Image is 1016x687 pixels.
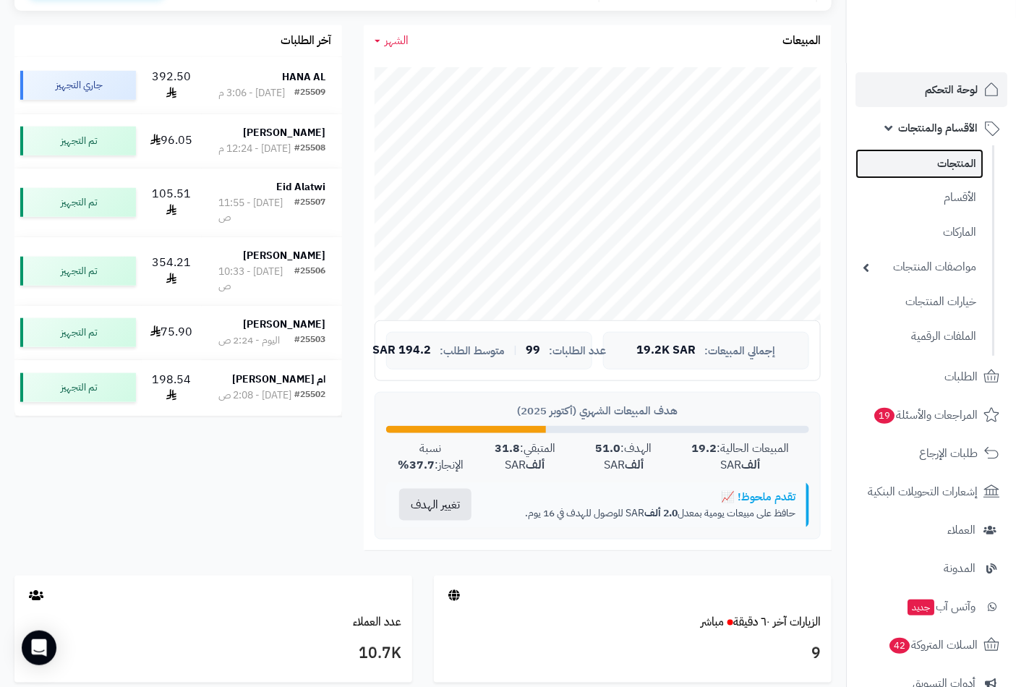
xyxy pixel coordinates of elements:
[889,637,910,654] span: 42
[918,11,1002,41] img: logo-2.png
[20,71,136,100] div: جاري التجهيز
[445,641,821,666] h3: 9
[243,125,325,140] strong: [PERSON_NAME]
[474,440,576,474] div: المتبقي: SAR
[855,286,983,317] a: خيارات المنتجات
[218,388,291,403] div: [DATE] - 2:08 ص
[281,35,331,48] h3: آخر الطلبات
[218,265,295,294] div: [DATE] - 10:33 ص
[294,388,325,403] div: #25502
[701,613,724,631] small: مباشر
[855,149,983,179] a: المنتجات
[294,196,325,225] div: #25507
[20,373,136,402] div: تم التجهيز
[282,69,325,85] strong: HANA AL
[218,333,280,348] div: اليوم - 2:24 ص
[142,306,202,359] td: 75.90
[243,317,325,332] strong: [PERSON_NAME]
[596,440,644,474] strong: 51.0 ألف
[908,599,934,615] span: جديد
[232,372,325,387] strong: ام [PERSON_NAME]
[855,72,1007,107] a: لوحة التحكم
[218,196,295,225] div: [DATE] - 11:55 ص
[294,142,325,156] div: #25508
[495,490,795,505] div: تقدم ملحوظ! 📈
[855,474,1007,509] a: إشعارات التحويلات البنكية
[375,33,409,49] a: الشهر
[22,631,56,665] div: Open Intercom Messenger
[142,168,202,236] td: 105.51
[855,589,1007,624] a: وآتس آبجديد
[25,641,401,666] h3: 10.7K
[142,114,202,168] td: 96.05
[398,456,435,474] strong: 37.7%
[576,440,673,474] div: الهدف: SAR
[243,248,325,263] strong: [PERSON_NAME]
[944,367,978,387] span: الطلبات
[294,265,325,294] div: #25506
[440,345,505,357] span: متوسط الطلب:
[142,360,202,417] td: 198.54
[873,405,978,425] span: المراجعات والأسئلة
[855,217,983,248] a: الماركات
[705,345,776,357] span: إجمالي المبيعات:
[637,344,696,357] span: 19.2K SAR
[549,345,606,357] span: عدد الطلبات:
[692,440,761,474] strong: 19.2 ألف
[20,188,136,217] div: تم التجهيز
[898,118,978,138] span: الأقسام والمنتجات
[385,32,409,49] span: الشهر
[855,252,983,283] a: مواصفات المنتجات
[855,321,983,352] a: الملفات الرقمية
[888,635,978,655] span: السلات المتروكة
[855,359,1007,394] a: الطلبات
[855,436,1007,471] a: طلبات الإرجاع
[782,35,821,48] h3: المبيعات
[495,506,795,521] p: حافظ على مبيعات يومية بمعدل SAR للوصول للهدف في 16 يوم.
[294,333,325,348] div: #25503
[20,127,136,155] div: تم التجهيز
[944,558,976,579] span: المدونة
[276,179,325,195] strong: Eid Alatwi
[855,398,1007,432] a: المراجعات والأسئلة19
[142,57,202,114] td: 392.50
[925,80,978,100] span: لوحة التحكم
[855,182,983,213] a: الأقسام
[919,443,978,464] span: طلبات الإرجاع
[372,344,431,357] span: 194.2 SAR
[218,86,285,101] div: [DATE] - 3:06 م
[386,440,474,474] div: نسبة الإنجاز:
[526,344,540,357] span: 99
[386,404,809,419] div: هدف المبيعات الشهري (أكتوبر 2025)
[20,318,136,347] div: تم التجهيز
[874,407,895,424] span: 19
[495,440,545,474] strong: 31.8 ألف
[906,597,976,617] span: وآتس آب
[294,86,325,101] div: #25509
[218,142,291,156] div: [DATE] - 12:24 م
[701,613,821,631] a: الزيارات آخر ٦٠ دقيقةمباشر
[947,520,976,540] span: العملاء
[855,551,1007,586] a: المدونة
[513,345,517,356] span: |
[855,628,1007,662] a: السلات المتروكة42
[644,505,678,521] strong: 2.0 ألف
[353,613,401,631] a: عدد العملاء
[855,513,1007,547] a: العملاء
[868,482,978,502] span: إشعارات التحويلات البنكية
[673,440,809,474] div: المبيعات الحالية: SAR
[399,489,471,521] button: تغيير الهدف
[20,257,136,286] div: تم التجهيز
[142,237,202,305] td: 354.21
